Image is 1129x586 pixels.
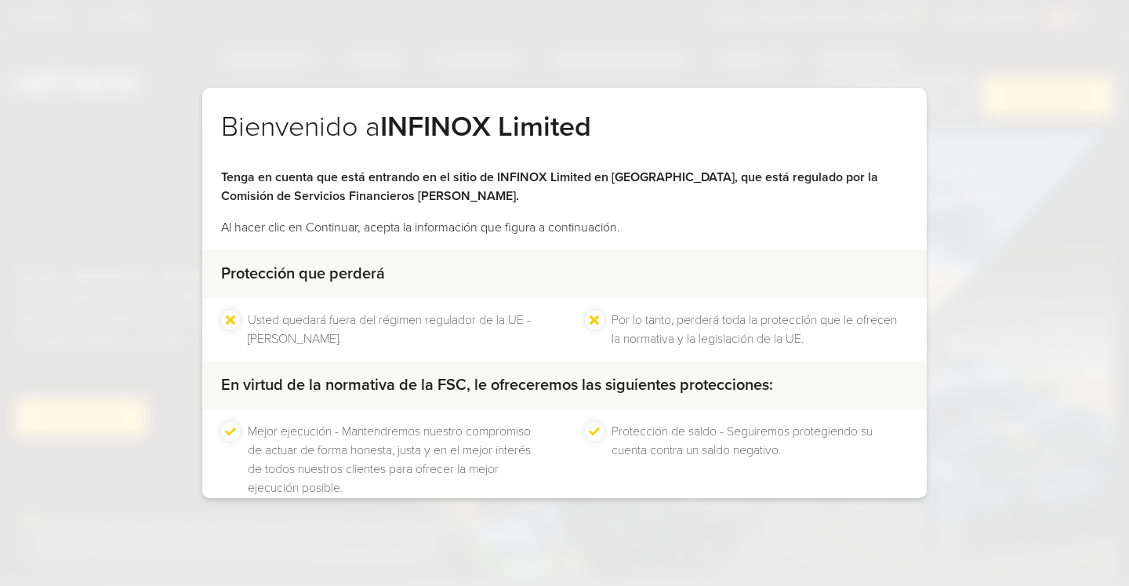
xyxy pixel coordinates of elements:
li: Protección de saldo - Seguiremos protegiendo su cuenta contra un saldo negativo. [612,422,908,497]
li: Por lo tanto, perderá toda la protección que le ofrecen la normativa y la legislación de la UE. [612,311,908,348]
li: Usted quedará fuera del régimen regulador de la UE - [PERSON_NAME]. [248,311,544,348]
strong: En virtud de la normativa de la FSC, le ofreceremos las siguientes protecciones: [221,376,773,395]
li: Mejor ejecución - Mantendremos nuestro compromiso de actuar de forma honesta, justa y en el mejor... [248,422,544,497]
strong: Tenga en cuenta que está entrando en el sitio de INFINOX Limited en [GEOGRAPHIC_DATA], que está r... [221,169,878,204]
h2: Bienvenido a [221,110,908,168]
strong: Protección que perderá [221,264,385,283]
strong: INFINOX Limited [380,110,591,144]
p: Al hacer clic en Continuar, acepta la información que figura a continuación. [221,218,908,237]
